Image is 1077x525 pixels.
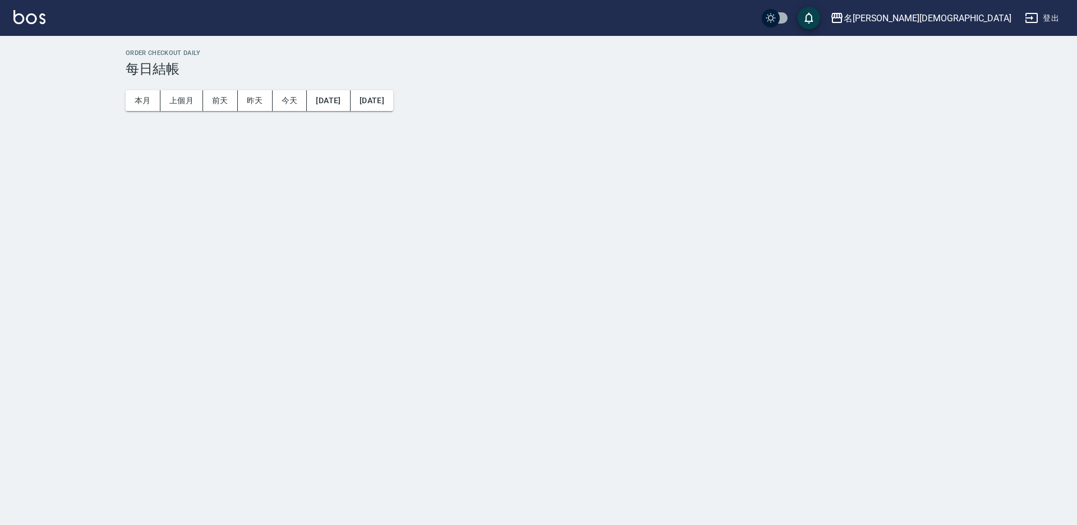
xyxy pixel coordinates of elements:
[126,90,160,111] button: 本月
[13,10,45,24] img: Logo
[307,90,350,111] button: [DATE]
[844,11,1011,25] div: 名[PERSON_NAME][DEMOGRAPHIC_DATA]
[798,7,820,29] button: save
[273,90,307,111] button: 今天
[203,90,238,111] button: 前天
[351,90,393,111] button: [DATE]
[160,90,203,111] button: 上個月
[1020,8,1064,29] button: 登出
[238,90,273,111] button: 昨天
[126,49,1064,57] h2: Order checkout daily
[826,7,1016,30] button: 名[PERSON_NAME][DEMOGRAPHIC_DATA]
[126,61,1064,77] h3: 每日結帳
